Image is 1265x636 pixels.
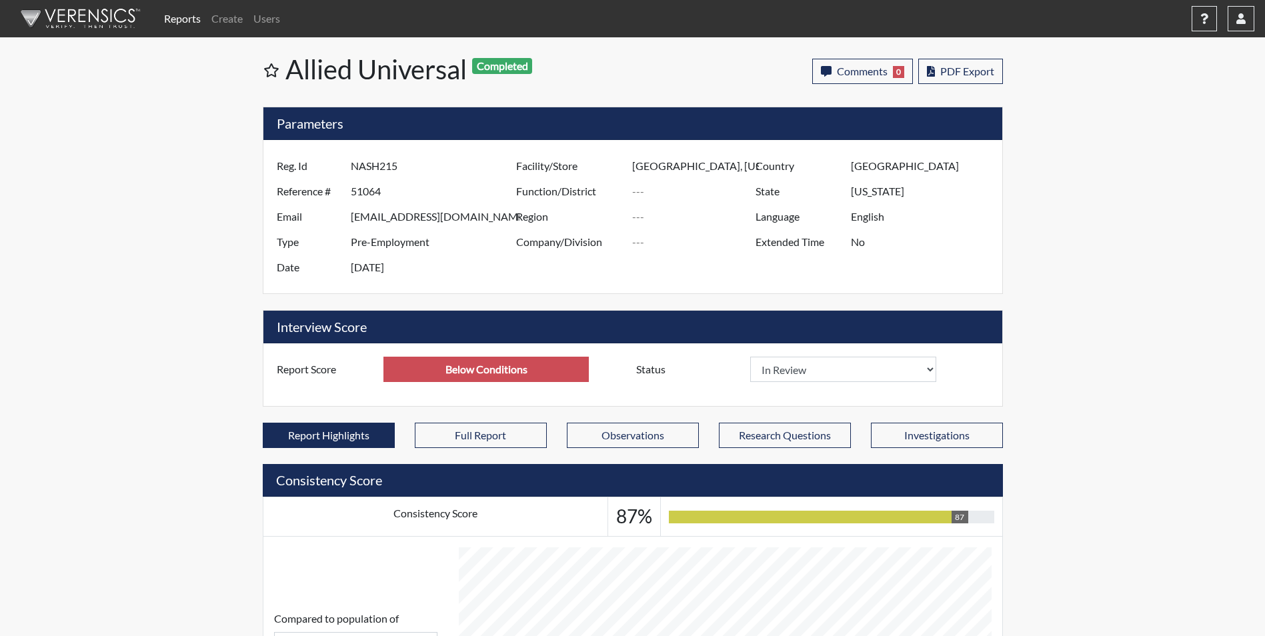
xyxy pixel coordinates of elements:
[267,357,384,382] label: Report Score
[746,229,851,255] label: Extended Time
[267,179,351,204] label: Reference #
[626,357,750,382] label: Status
[267,255,351,280] label: Date
[871,423,1003,448] button: Investigations
[837,65,888,77] span: Comments
[746,179,851,204] label: State
[506,153,633,179] label: Facility/Store
[746,153,851,179] label: Country
[263,464,1003,497] h5: Consistency Score
[263,311,1002,343] h5: Interview Score
[616,505,652,528] h3: 87%
[812,59,913,84] button: Comments0
[159,5,206,32] a: Reports
[206,5,248,32] a: Create
[952,511,968,523] div: 87
[383,357,589,382] input: ---
[506,179,633,204] label: Function/District
[415,423,547,448] button: Full Report
[351,204,519,229] input: ---
[506,229,633,255] label: Company/Division
[351,229,519,255] input: ---
[263,423,395,448] button: Report Highlights
[626,357,999,382] div: Document a decision to hire or decline a candiate
[632,153,759,179] input: ---
[851,179,998,204] input: ---
[746,204,851,229] label: Language
[632,229,759,255] input: ---
[263,107,1002,140] h5: Parameters
[851,204,998,229] input: ---
[632,204,759,229] input: ---
[851,229,998,255] input: ---
[918,59,1003,84] button: PDF Export
[267,229,351,255] label: Type
[506,204,633,229] label: Region
[351,255,519,280] input: ---
[351,153,519,179] input: ---
[351,179,519,204] input: ---
[893,66,904,78] span: 0
[940,65,994,77] span: PDF Export
[472,58,532,74] span: Completed
[267,153,351,179] label: Reg. Id
[274,611,399,627] label: Compared to population of
[285,53,634,85] h1: Allied Universal
[263,497,608,537] td: Consistency Score
[248,5,285,32] a: Users
[632,179,759,204] input: ---
[719,423,851,448] button: Research Questions
[267,204,351,229] label: Email
[567,423,699,448] button: Observations
[851,153,998,179] input: ---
